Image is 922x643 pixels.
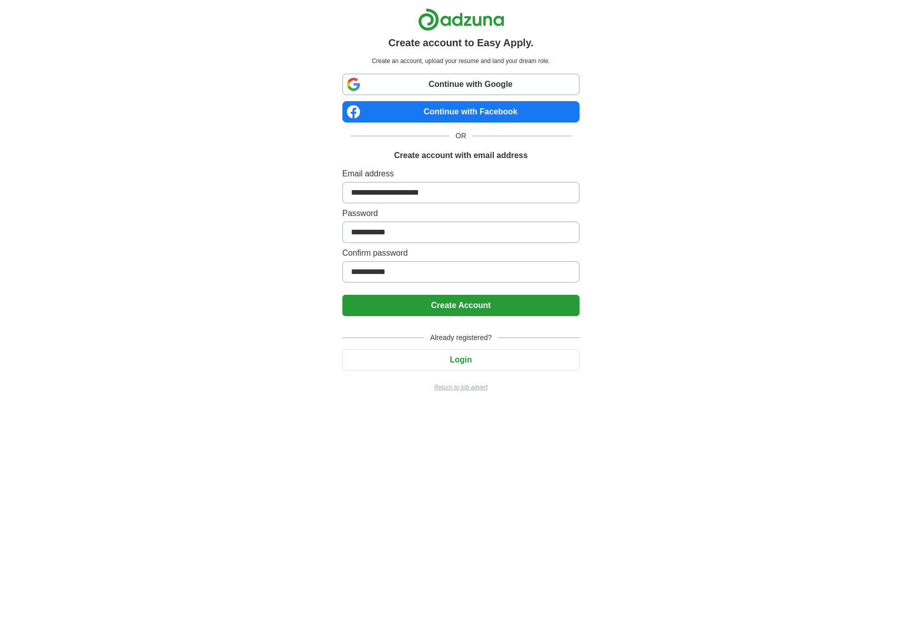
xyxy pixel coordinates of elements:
[342,247,580,259] label: Confirm password
[342,101,580,123] a: Continue with Facebook
[418,8,504,31] img: Adzuna logo
[342,207,580,220] label: Password
[450,131,472,141] span: OR
[344,56,578,66] p: Create an account, upload your resume and land your dream role.
[342,355,580,364] a: Login
[342,349,580,371] button: Login
[342,168,580,180] label: Email address
[342,74,580,95] a: Continue with Google
[389,35,534,50] h1: Create account to Easy Apply.
[342,383,580,392] a: Return to job advert
[394,149,528,162] h1: Create account with email address
[424,332,498,343] span: Already registered?
[342,295,580,316] button: Create Account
